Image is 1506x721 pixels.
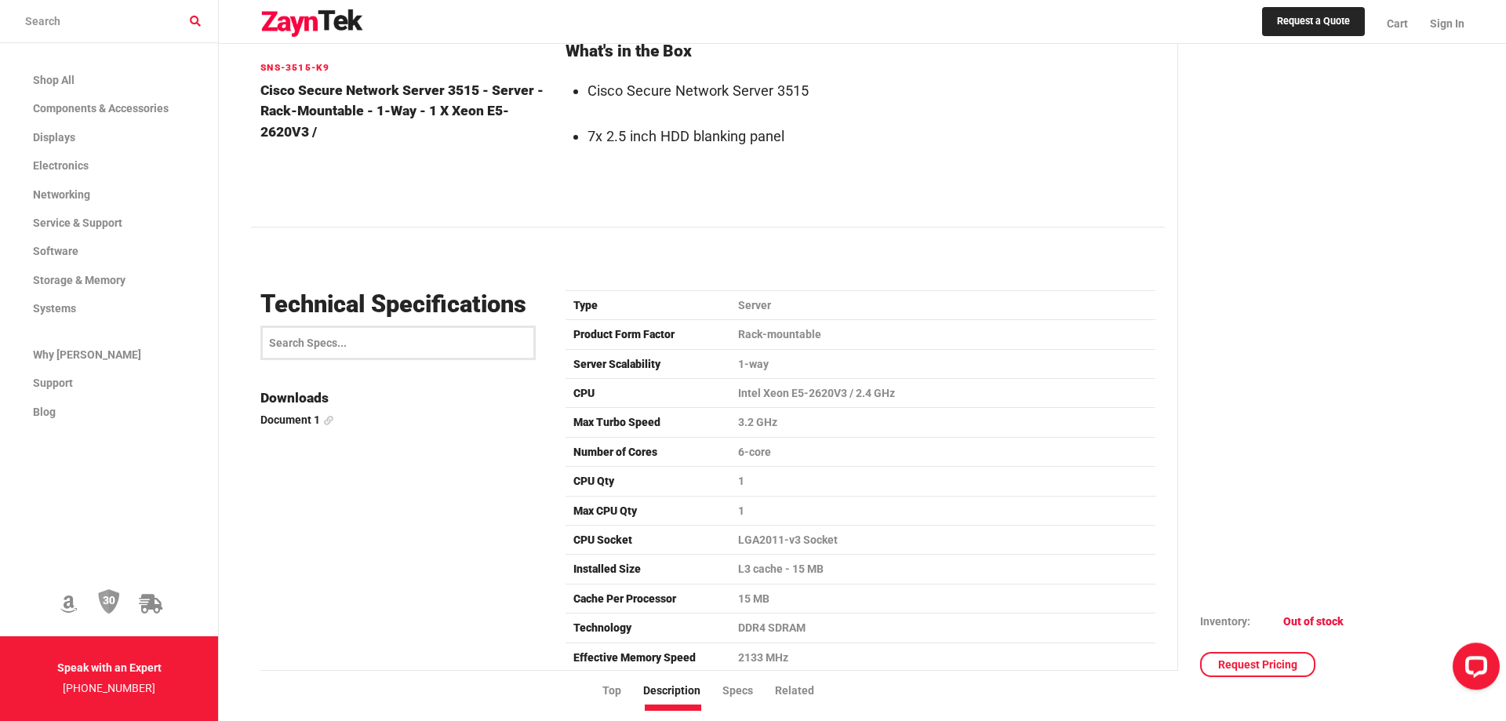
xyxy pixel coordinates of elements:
[643,682,722,699] li: Description
[1200,652,1315,677] a: Request Pricing
[730,379,1156,408] td: Intel Xeon E5-2620V3 / 2.4 GHz
[33,217,122,229] span: Service & Support
[566,496,730,525] td: Max CPU Qty
[775,682,836,699] li: Related
[33,102,169,115] span: Components & Accessories
[566,320,730,349] td: Product Form Factor
[730,643,1156,672] td: 2133 MHz
[730,290,1156,319] td: Server
[33,274,125,286] span: Storage & Memory
[566,526,730,555] td: CPU Socket
[33,348,141,361] span: Why [PERSON_NAME]
[33,159,89,172] span: Electronics
[1440,636,1506,702] iframe: LiveChat chat widget
[566,643,730,672] td: Effective Memory Speed
[566,555,730,584] td: Installed Size
[566,290,730,319] td: Type
[730,467,1156,496] td: 1
[1200,613,1283,630] td: Inventory
[730,320,1156,349] td: Rack-mountable
[730,349,1156,378] td: 1-way
[722,682,775,699] li: Specs
[57,661,162,674] strong: Speak with an Expert
[63,682,155,694] a: [PHONE_NUMBER]
[33,377,73,389] span: Support
[602,682,643,699] li: Top
[730,584,1156,613] td: 15 MB
[730,555,1156,584] td: L3 cache - 15 MB
[33,245,78,257] span: Software
[1262,7,1365,37] a: Request a Quote
[260,411,546,428] a: Document 1
[587,75,1156,107] li: Cisco Secure Network Server 3515
[730,526,1156,555] td: LGA2011-v3 Socket
[1419,4,1464,43] a: Sign In
[33,188,90,201] span: Networking
[33,74,75,86] span: Shop All
[33,406,56,418] span: Blog
[33,131,75,144] span: Displays
[566,408,730,437] td: Max Turbo Speed
[260,9,364,38] img: logo
[566,467,730,496] td: CPU Qty
[730,408,1156,437] td: 3.2 GHz
[566,349,730,378] td: Server Scalability
[566,614,730,643] td: Technology
[587,121,1156,152] li: 7x 2.5 inch HDD blanking panel
[566,437,730,466] td: Number of Cores
[98,588,120,615] img: 30 Day Return Policy
[260,60,546,75] h6: SNS-3515-K9
[566,42,1156,61] h2: What's in the Box
[260,388,546,408] h4: Downloads
[566,379,730,408] td: CPU
[1376,4,1419,43] a: Cart
[1387,17,1408,30] span: Cart
[730,496,1156,525] td: 1
[260,326,535,361] input: Search Specs...
[566,584,730,613] td: Cache Per Processor
[1283,615,1344,628] span: Out of stock
[260,80,546,142] h4: Cisco Secure Network Server 3515 - Server - rack-mountable - 1-way - 1 x Xeon E5-2620V3 /
[33,302,76,315] span: Systems
[730,437,1156,466] td: 6-core
[260,290,546,319] h3: Technical Specifications
[730,614,1156,643] td: DDR4 SDRAM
